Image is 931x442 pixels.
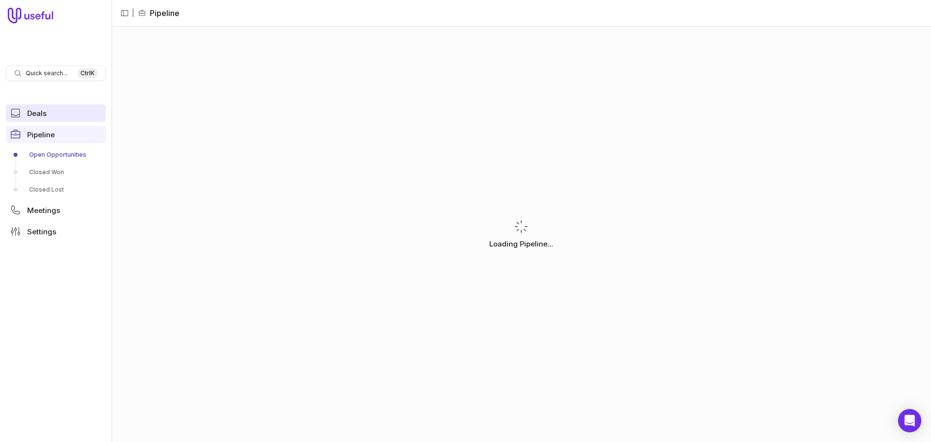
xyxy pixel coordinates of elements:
[6,147,106,197] div: Pipeline submenu
[6,126,106,143] a: Pipeline
[78,68,97,78] kbd: Ctrl K
[27,207,60,214] span: Meetings
[6,201,106,219] a: Meetings
[26,69,67,77] span: Quick search...
[132,7,134,19] span: |
[6,182,106,197] a: Closed Lost
[27,228,56,235] span: Settings
[6,164,106,180] a: Closed Won
[6,104,106,122] a: Deals
[489,238,553,250] p: Loading Pipeline...
[117,6,132,20] button: Collapse sidebar
[27,131,55,138] span: Pipeline
[898,409,921,432] div: Open Intercom Messenger
[138,7,179,19] li: Pipeline
[27,110,47,117] span: Deals
[6,223,106,240] a: Settings
[6,147,106,163] a: Open Opportunities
